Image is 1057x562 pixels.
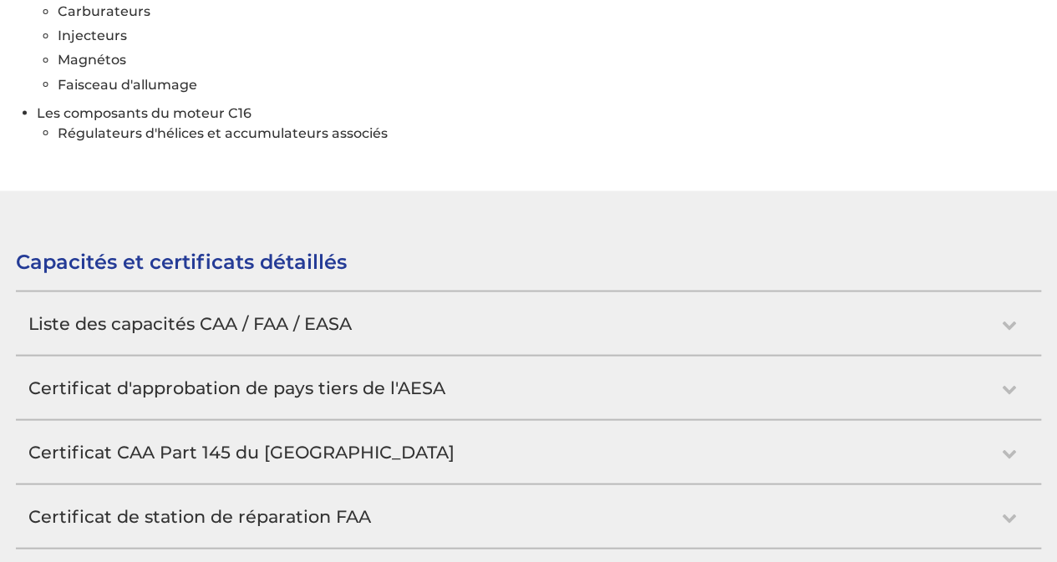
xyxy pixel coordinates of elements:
[58,120,1041,144] li: Régulateurs d'hélices et accumulateurs associés
[16,291,1041,354] h2: Liste des capacités CAA / FAA / EASA
[16,420,1041,483] h2: Certificat CAA Part 145 du [GEOGRAPHIC_DATA]
[37,100,1041,149] li: Les composants du moteur C16
[58,23,1041,48] li: Injecteurs
[16,356,1041,418] h2: Certificat d'approbation de pays tiers de l'AESA
[16,484,1041,547] h2: Certificat de station de réparation FAA
[58,72,1041,96] li: Faisceau d'allumage
[16,249,347,273] span: Capacités et certificats détaillés
[58,48,1041,72] li: Magnétos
